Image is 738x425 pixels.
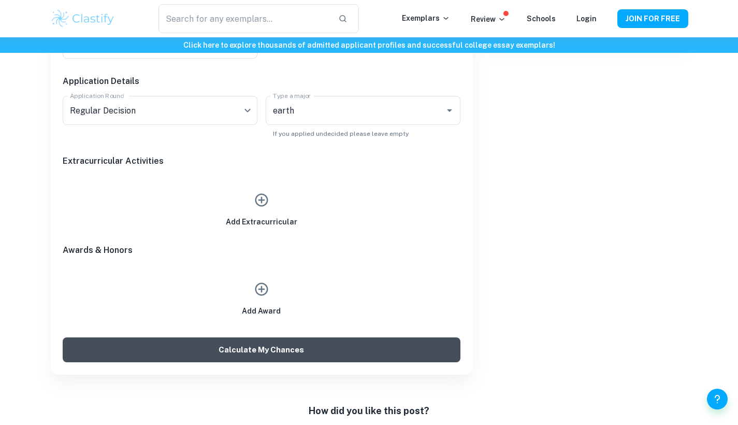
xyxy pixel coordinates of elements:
[707,389,728,409] button: Help and Feedback
[527,15,556,23] a: Schools
[273,91,311,100] label: Type a major
[63,96,257,125] div: Regular Decision
[471,13,506,25] p: Review
[158,4,329,33] input: Search for any exemplars...
[576,15,597,23] a: Login
[63,337,460,362] button: Calculate My Chances
[442,103,457,118] button: Open
[309,404,429,418] h6: How did you like this post?
[242,305,281,317] h6: Add Award
[50,8,116,29] img: Clastify logo
[70,91,124,100] label: Application Round
[273,129,453,138] p: If you applied undecided please leave empty
[226,216,297,228] h6: Add Extracurricular
[63,244,460,257] h6: Awards & Honors
[617,9,688,28] button: JOIN FOR FREE
[402,12,450,24] p: Exemplars
[63,75,460,88] h6: Application Details
[63,155,460,167] h6: Extracurricular Activities
[2,39,736,51] h6: Click here to explore thousands of admitted applicant profiles and successful college essay exemp...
